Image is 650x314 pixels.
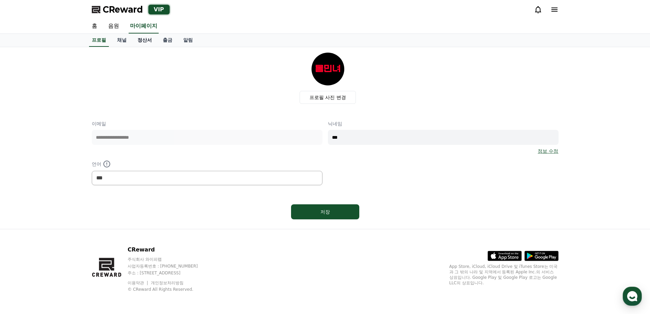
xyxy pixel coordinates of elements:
div: VIP [148,5,170,14]
p: 주식회사 와이피랩 [128,257,211,262]
label: 프로필 사진 변경 [300,91,356,104]
p: 언어 [92,160,322,168]
a: 채널 [112,34,132,47]
a: 개인정보처리방침 [151,281,184,285]
span: 설정 [105,227,114,232]
p: CReward [128,246,211,254]
div: 저장 [305,208,346,215]
span: 대화 [62,227,71,233]
img: profile_image [312,53,344,85]
a: 정산서 [132,34,157,47]
a: 출금 [157,34,178,47]
a: 음원 [103,19,125,33]
a: 정보 수정 [538,148,558,154]
span: 홈 [21,227,26,232]
a: CReward [92,4,143,15]
p: 이메일 [92,120,322,127]
p: 사업자등록번호 : [PHONE_NUMBER] [128,263,211,269]
a: 이용약관 [128,281,149,285]
p: 주소 : [STREET_ADDRESS] [128,270,211,276]
a: 홈 [2,217,45,234]
p: App Store, iCloud, iCloud Drive 및 iTunes Store는 미국과 그 밖의 나라 및 지역에서 등록된 Apple Inc.의 서비스 상표입니다. Goo... [449,264,559,286]
a: 알림 [178,34,198,47]
button: 저장 [291,204,359,219]
a: 마이페이지 [129,19,159,33]
span: CReward [103,4,143,15]
a: 프로필 [89,34,109,47]
a: 홈 [86,19,103,33]
a: 설정 [88,217,131,234]
p: © CReward All Rights Reserved. [128,287,211,292]
p: 닉네임 [328,120,559,127]
a: 대화 [45,217,88,234]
